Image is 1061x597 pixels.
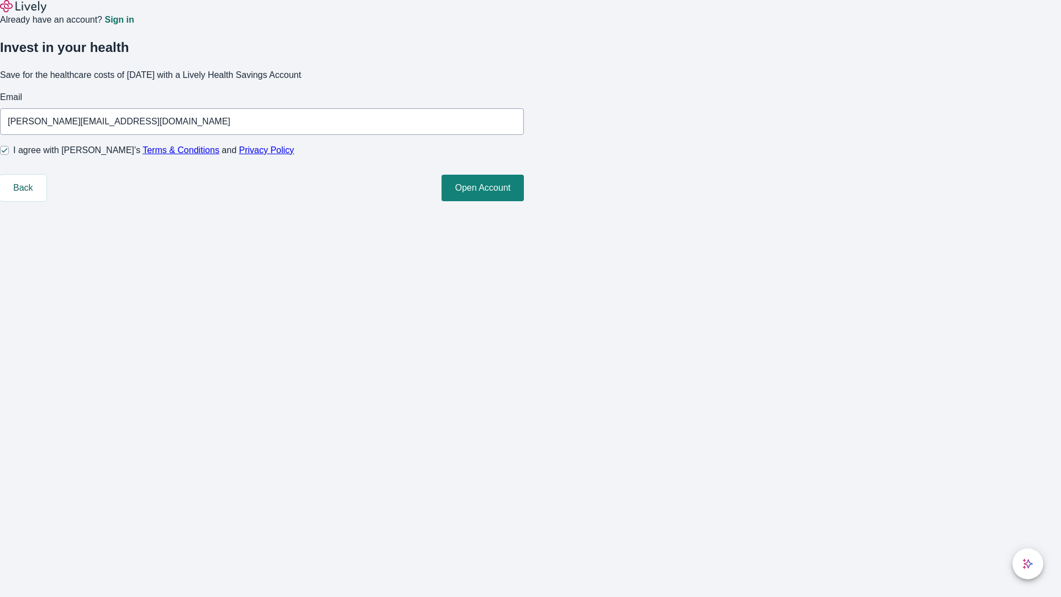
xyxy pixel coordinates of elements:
button: chat [1012,548,1043,579]
a: Terms & Conditions [143,145,219,155]
a: Sign in [104,15,134,24]
a: Privacy Policy [239,145,295,155]
svg: Lively AI Assistant [1022,558,1033,569]
span: I agree with [PERSON_NAME]’s and [13,144,294,157]
button: Open Account [442,175,524,201]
